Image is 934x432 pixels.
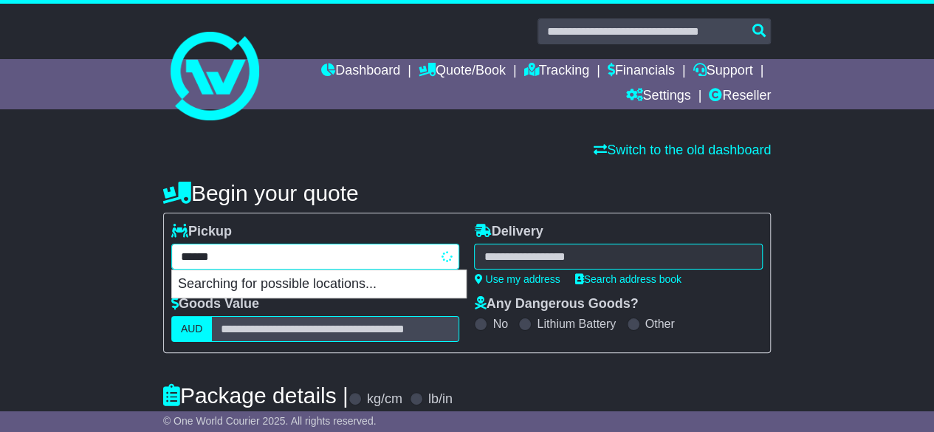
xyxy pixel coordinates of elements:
label: AUD [171,316,213,342]
label: Delivery [474,224,543,240]
a: Dashboard [321,59,400,84]
a: Settings [625,84,690,109]
a: Reseller [709,84,771,109]
a: Use my address [474,273,560,285]
label: Any Dangerous Goods? [474,296,638,312]
label: Goods Value [171,296,259,312]
label: lb/in [428,391,453,408]
label: Other [645,317,675,331]
a: Quote/Book [419,59,506,84]
h4: Begin your quote [163,181,771,205]
p: Searching for possible locations... [172,270,466,298]
span: © One World Courier 2025. All rights reserved. [163,415,377,427]
h4: Package details | [163,383,348,408]
label: Pickup [171,224,232,240]
label: No [492,317,507,331]
a: Search address book [575,273,681,285]
label: Lithium Battery [537,317,616,331]
a: Tracking [524,59,589,84]
typeahead: Please provide city [171,244,460,270]
a: Financials [608,59,675,84]
label: kg/cm [367,391,402,408]
a: Switch to the old dashboard [594,143,771,157]
a: Support [693,59,752,84]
